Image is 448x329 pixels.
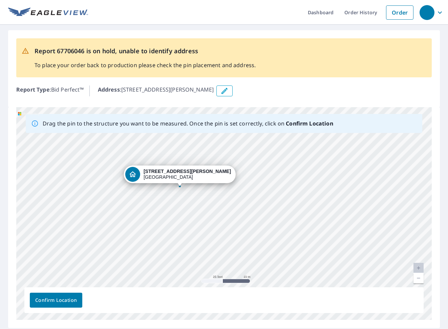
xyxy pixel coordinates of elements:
[413,263,424,273] a: Current Level 20, Zoom In Disabled
[286,120,333,127] b: Confirm Location
[35,296,77,305] span: Confirm Location
[98,85,214,96] p: : [STREET_ADDRESS][PERSON_NAME]
[413,273,424,283] a: Current Level 20, Zoom Out
[8,7,88,18] img: EV Logo
[16,85,84,96] p: : Bid Perfect™
[43,119,333,128] p: Drag the pin to the structure you want to be measured. Once the pin is set correctly, click on
[98,86,120,93] b: Address
[30,293,82,308] button: Confirm Location
[35,61,256,69] p: To place your order back to production please check the pin placement and address.
[16,86,50,93] b: Report Type
[386,5,413,20] a: Order
[35,46,256,56] p: Report 67706046 is on hold, unable to identify address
